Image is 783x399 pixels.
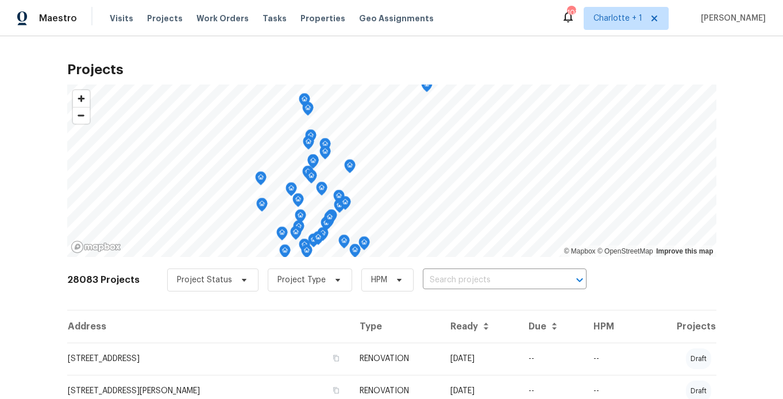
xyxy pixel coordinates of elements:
button: Copy Address [331,385,341,396]
div: Map marker [344,159,356,177]
th: Address [67,310,351,343]
span: Geo Assignments [359,13,434,24]
button: Zoom in [73,90,90,107]
div: Map marker [324,211,335,229]
div: Map marker [338,235,350,252]
div: Map marker [340,196,351,214]
div: Map marker [276,227,288,244]
button: Open [572,272,588,288]
a: Mapbox [564,247,596,255]
span: Project Status [177,274,232,286]
td: RENOVATION [350,343,441,375]
span: Properties [300,13,345,24]
div: Map marker [302,166,314,183]
div: Map marker [326,209,337,227]
div: Map marker [306,170,317,187]
span: Project Type [277,274,326,286]
h2: 28083 Projects [67,274,140,286]
a: Improve this map [656,247,713,255]
td: [STREET_ADDRESS] [67,343,351,375]
div: Map marker [279,244,291,262]
span: Charlotte + 1 [593,13,642,24]
th: Ready [441,310,519,343]
div: Map marker [319,138,331,156]
div: Map marker [299,93,310,111]
div: Map marker [319,145,331,163]
div: Map marker [308,233,319,251]
div: draft [686,348,711,369]
th: Projects [637,310,716,343]
th: Type [350,310,441,343]
canvas: Map [67,85,716,257]
span: Visits [110,13,133,24]
input: Search projects [423,271,554,289]
div: Map marker [421,78,433,96]
th: HPM [584,310,637,343]
div: Map marker [295,209,306,227]
div: Map marker [290,226,302,244]
span: Tasks [263,14,287,22]
div: Map marker [305,129,317,147]
div: Map marker [299,239,310,256]
td: -- [519,343,584,375]
div: Map marker [313,231,324,249]
div: Map marker [323,214,334,232]
div: Map marker [256,198,268,216]
div: Map marker [317,227,329,245]
button: Copy Address [331,353,341,363]
span: Maestro [39,13,77,24]
a: OpenStreetMap [597,247,653,255]
h2: Projects [67,64,716,75]
a: Mapbox homepage [71,240,121,254]
span: [PERSON_NAME] [696,13,766,24]
div: Map marker [303,136,314,154]
div: Map marker [358,236,370,254]
span: HPM [371,274,387,286]
div: 103 [567,7,575,18]
div: Map marker [333,190,345,208]
div: Map marker [293,220,304,238]
th: Due [519,310,584,343]
div: Map marker [321,217,332,235]
td: -- [584,343,637,375]
div: Map marker [292,193,304,211]
div: Map marker [307,155,319,172]
td: [DATE] [441,343,519,375]
div: Map marker [255,171,267,189]
button: Zoom out [73,107,90,124]
div: Map marker [349,244,361,262]
div: Map marker [316,182,327,199]
div: Map marker [334,199,345,217]
div: Map marker [286,182,297,200]
div: Map marker [307,154,319,172]
div: Map marker [302,102,314,120]
div: Map marker [301,244,313,262]
span: Projects [147,13,183,24]
span: Work Orders [196,13,249,24]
